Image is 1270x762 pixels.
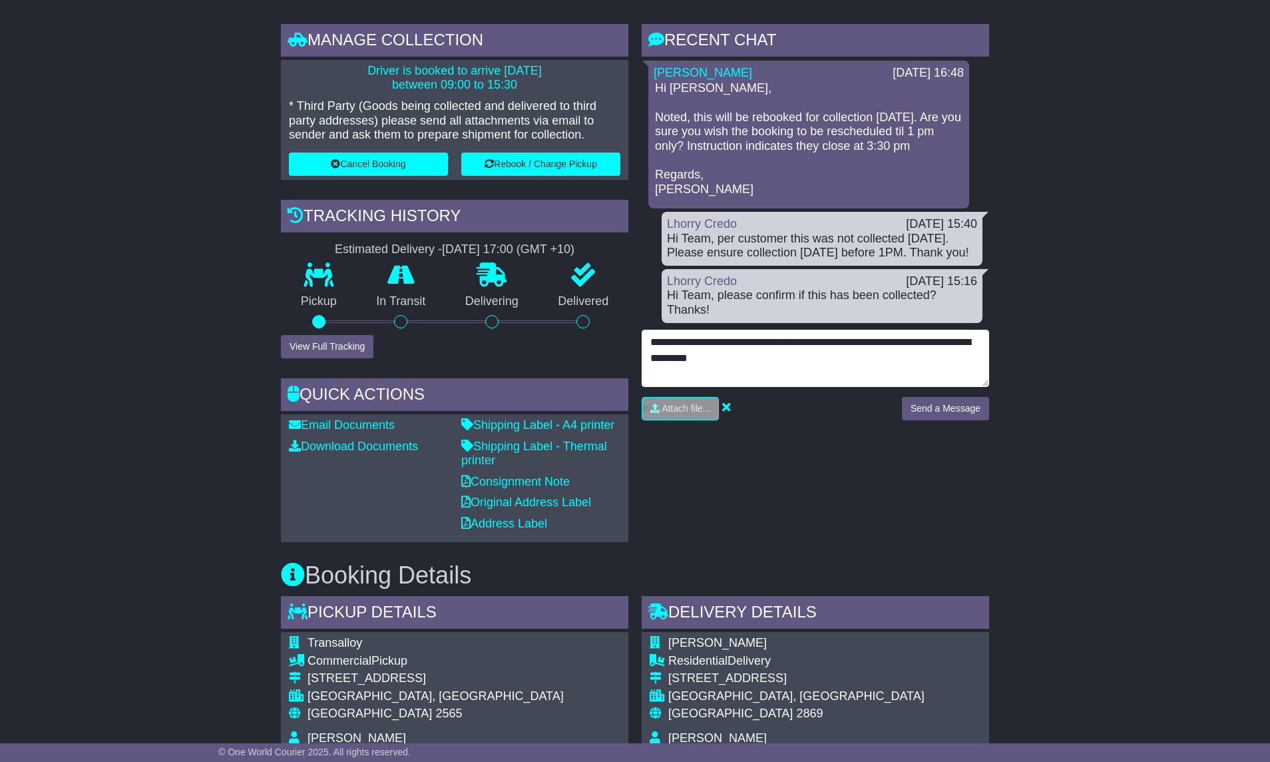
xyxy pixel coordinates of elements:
[308,731,406,745] span: [PERSON_NAME]
[668,654,728,667] span: Residential
[281,378,628,414] div: Quick Actions
[308,707,432,720] span: [GEOGRAPHIC_DATA]
[281,596,628,632] div: Pickup Details
[281,562,989,589] h3: Booking Details
[893,66,964,81] div: [DATE] 16:48
[308,654,371,667] span: Commercial
[445,294,538,309] p: Delivering
[654,66,752,79] a: [PERSON_NAME]
[668,731,767,745] span: [PERSON_NAME]
[902,397,989,420] button: Send a Message
[442,242,574,257] div: [DATE] 17:00 (GMT +10)
[308,689,564,704] div: [GEOGRAPHIC_DATA], [GEOGRAPHIC_DATA]
[667,274,737,288] a: Lhorry Credo
[461,475,570,488] a: Consignment Note
[461,496,591,509] a: Original Address Label
[289,153,448,176] button: Cancel Booking
[642,596,989,632] div: Delivery Details
[668,671,970,686] div: [STREET_ADDRESS]
[667,217,737,230] a: Lhorry Credo
[281,200,628,236] div: Tracking history
[668,689,970,704] div: [GEOGRAPHIC_DATA], [GEOGRAPHIC_DATA]
[435,707,462,720] span: 2565
[281,335,373,358] button: View Full Tracking
[906,274,977,289] div: [DATE] 15:16
[461,153,620,176] button: Rebook / Change Pickup
[289,64,620,93] p: Driver is booked to arrive [DATE] between 09:00 to 15:30
[906,217,977,232] div: [DATE] 15:40
[668,707,793,720] span: [GEOGRAPHIC_DATA]
[357,294,446,309] p: In Transit
[308,636,362,649] span: Transalloy
[668,654,970,669] div: Delivery
[289,440,418,453] a: Download Documents
[289,418,395,432] a: Email Documents
[796,707,823,720] span: 2869
[281,24,628,60] div: Manage collection
[461,418,614,432] a: Shipping Label - A4 printer
[538,294,629,309] p: Delivered
[218,747,411,757] span: © One World Courier 2025. All rights reserved.
[667,232,977,260] div: Hi Team, per customer this was not collected [DATE]. Please ensure collection [DATE] before 1PM. ...
[642,24,989,60] div: RECENT CHAT
[655,81,962,196] p: Hi [PERSON_NAME], Noted, this will be rebooked for collection [DATE]. Are you sure you wish the b...
[308,671,564,686] div: [STREET_ADDRESS]
[461,517,547,530] a: Address Label
[281,242,628,257] div: Estimated Delivery -
[461,440,607,468] a: Shipping Label - Thermal printer
[667,288,977,317] div: Hi Team, please confirm if this has been collected? Thanks!
[289,99,620,143] p: * Third Party (Goods being collected and delivered to third party addresses) please send all atta...
[308,654,564,669] div: Pickup
[281,294,357,309] p: Pickup
[668,636,767,649] span: [PERSON_NAME]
